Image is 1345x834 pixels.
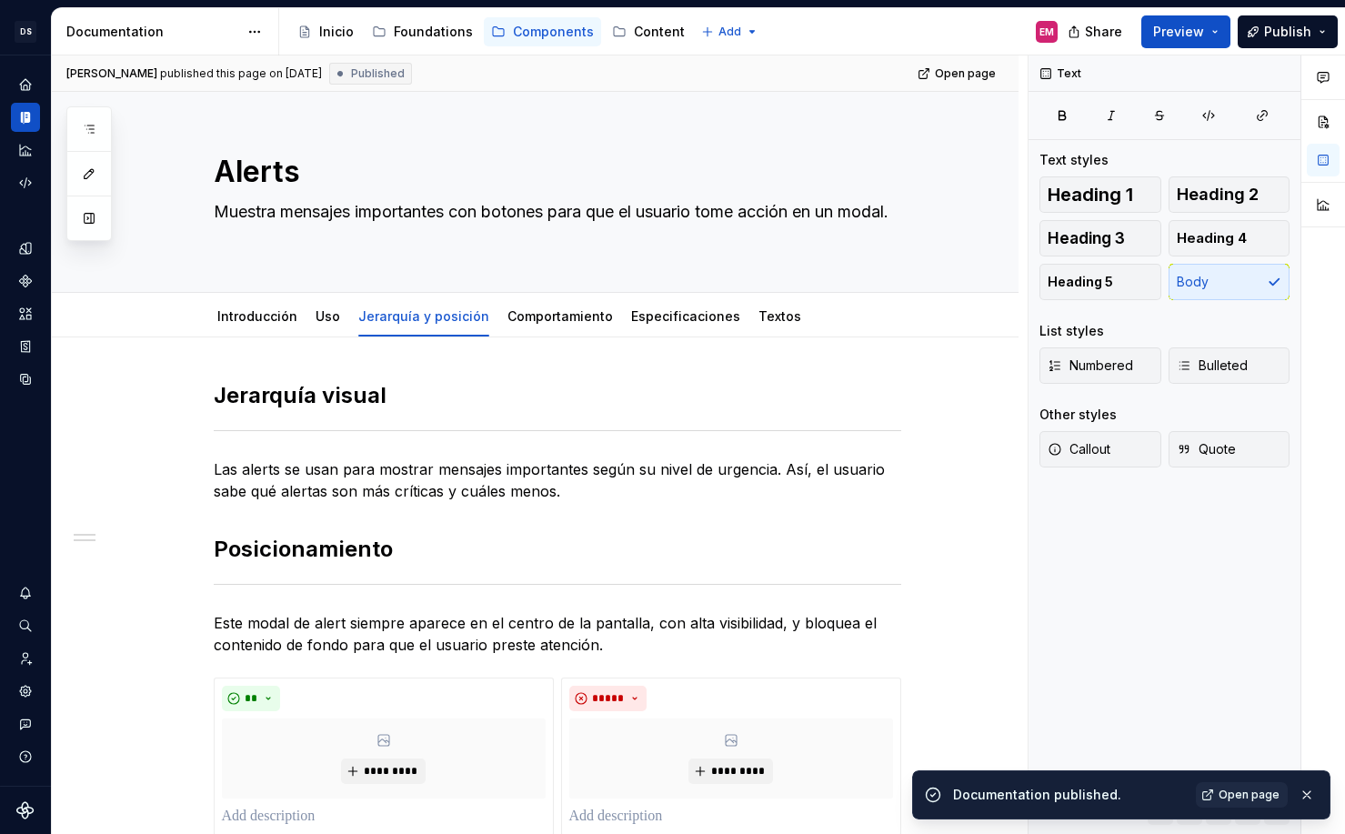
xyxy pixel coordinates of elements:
span: Callout [1048,440,1110,458]
button: Heading 2 [1169,176,1290,213]
button: DS [4,12,47,51]
span: [PERSON_NAME] [66,66,157,81]
span: Quote [1177,440,1236,458]
button: Add [696,19,764,45]
button: Preview [1141,15,1230,48]
button: Bulleted [1169,347,1290,384]
a: Storybook stories [11,332,40,361]
svg: Supernova Logo [16,801,35,819]
a: Textos [758,308,801,324]
div: EM [1039,25,1054,39]
a: Uso [316,308,340,324]
span: Open page [1219,788,1280,802]
span: Preview [1153,23,1204,41]
button: Share [1059,15,1134,48]
a: Home [11,70,40,99]
span: Heading 1 [1048,186,1133,204]
div: published this page on [DATE] [160,66,322,81]
div: Inicio [319,23,354,41]
a: Components [11,266,40,296]
div: Content [634,23,685,41]
a: Comportamiento [507,308,613,324]
div: Comportamiento [500,296,620,335]
button: Contact support [11,709,40,739]
a: Jerarquía y posición [358,308,489,324]
button: Heading 3 [1039,220,1161,256]
textarea: Alerts [210,150,898,194]
button: Search ⌘K [11,611,40,640]
textarea: Muestra mensajes importantes con botones para que el usuario tome acción en un modal. [210,197,898,248]
a: Introducción [217,308,297,324]
div: Documentation [66,23,238,41]
span: Heading 5 [1048,273,1113,291]
a: Open page [1196,782,1288,808]
a: Code automation [11,168,40,197]
span: Numbered [1048,357,1133,375]
a: Inicio [290,17,361,46]
div: Especificaciones [624,296,748,335]
div: List styles [1039,322,1104,340]
a: Assets [11,299,40,328]
h2: Jerarquía visual [214,381,901,410]
button: Numbered [1039,347,1161,384]
a: Content [605,17,692,46]
span: Add [718,25,741,39]
div: Foundations [394,23,473,41]
a: Invite team [11,644,40,673]
a: Open page [912,61,1004,86]
a: Design tokens [11,234,40,263]
span: Bulleted [1177,357,1248,375]
a: Especificaciones [631,308,740,324]
div: DS [15,21,36,43]
button: Quote [1169,431,1290,467]
a: Analytics [11,136,40,165]
span: Heading 3 [1048,229,1125,247]
a: Data sources [11,365,40,394]
button: Notifications [11,578,40,608]
div: Textos [751,296,808,335]
span: Heading 2 [1177,186,1259,204]
h2: Posicionamiento [214,535,901,564]
div: Components [513,23,594,41]
a: Foundations [365,17,480,46]
button: Publish [1238,15,1338,48]
div: Text styles [1039,151,1109,169]
div: Other styles [1039,406,1117,424]
div: Documentation published. [953,786,1185,804]
button: Heading 5 [1039,264,1161,300]
p: Las alerts se usan para mostrar mensajes importantes según su nivel de urgencia. Así, el usuario ... [214,458,901,502]
a: Documentation [11,103,40,132]
button: Heading 1 [1039,176,1161,213]
a: Components [484,17,601,46]
div: Page tree [290,14,692,50]
span: Share [1085,23,1122,41]
div: Uso [308,296,347,335]
p: Este modal de alert siempre aparece en el centro de la pantalla, con alta visibilidad, y bloquea ... [214,612,901,656]
span: Publish [1264,23,1311,41]
span: Open page [935,66,996,81]
button: Heading 4 [1169,220,1290,256]
div: Jerarquía y posición [351,296,497,335]
button: Callout [1039,431,1161,467]
span: Published [351,66,405,81]
span: Heading 4 [1177,229,1247,247]
div: Introducción [210,296,305,335]
a: Settings [11,677,40,706]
